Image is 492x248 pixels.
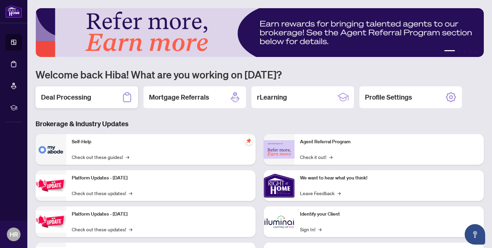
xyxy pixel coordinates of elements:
[444,50,455,53] button: 1
[300,210,478,218] p: Identify your Client
[337,189,341,197] span: →
[474,50,477,53] button: 5
[458,50,461,53] button: 2
[129,189,132,197] span: →
[10,230,18,239] span: HR
[300,153,332,161] a: Check it out!→
[36,8,484,57] img: Slide 0
[300,189,341,197] a: Leave Feedback→
[469,50,471,53] button: 4
[264,170,295,201] img: We want to hear what you think!
[329,153,332,161] span: →
[300,174,478,182] p: We want to hear what you think!
[72,174,250,182] p: Platform Updates - [DATE]
[264,206,295,237] img: Identify your Client
[36,68,484,81] h1: Welcome back Hiba! What are you working on [DATE]?
[41,92,91,102] h2: Deal Processing
[129,225,132,233] span: →
[36,175,66,196] img: Platform Updates - July 21, 2025
[300,138,478,146] p: Agent Referral Program
[257,92,287,102] h2: rLearning
[72,138,250,146] p: Self-Help
[72,189,132,197] a: Check out these updates!→
[149,92,209,102] h2: Mortgage Referrals
[264,140,295,159] img: Agent Referral Program
[300,225,322,233] a: Sign In!→
[245,137,253,145] span: pushpin
[72,225,132,233] a: Check out these updates!→
[36,119,484,129] h3: Brokerage & Industry Updates
[365,92,412,102] h2: Profile Settings
[5,5,22,18] img: logo
[463,50,466,53] button: 3
[36,211,66,232] img: Platform Updates - July 8, 2025
[465,224,485,245] button: Open asap
[72,153,129,161] a: Check out these guides!→
[36,134,66,165] img: Self-Help
[318,225,322,233] span: →
[72,210,250,218] p: Platform Updates - [DATE]
[126,153,129,161] span: →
